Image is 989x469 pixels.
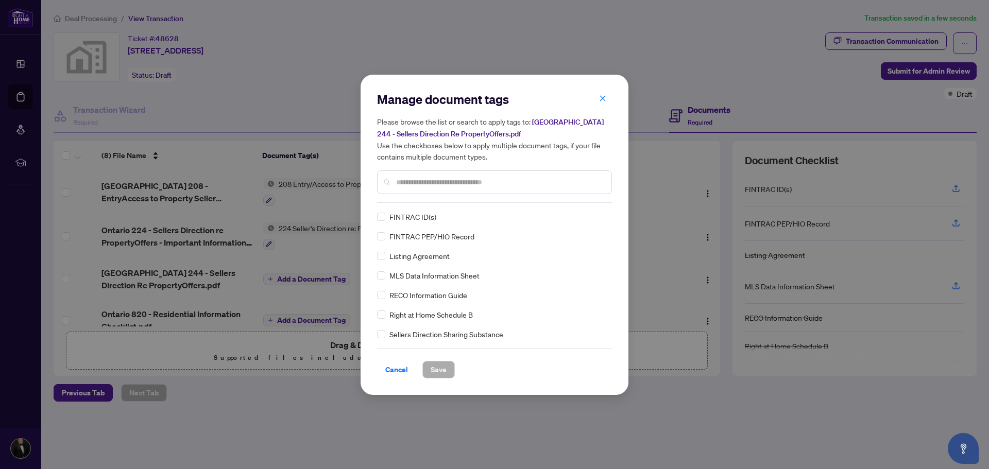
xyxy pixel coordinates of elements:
button: Open asap [948,433,979,464]
span: Cancel [385,361,408,378]
span: Listing Agreement [389,250,450,262]
h2: Manage document tags [377,91,612,108]
span: MLS Data Information Sheet [389,270,480,281]
span: Sellers Direction Sharing Substance [389,328,503,340]
h5: Please browse the list or search to apply tags to: Use the checkboxes below to apply multiple doc... [377,116,612,162]
button: Cancel [377,361,416,378]
button: Save [422,361,455,378]
span: FINTRAC PEP/HIO Record [389,231,474,242]
span: close [599,95,606,102]
span: FINTRAC ID(s) [389,211,436,222]
span: Right at Home Schedule B [389,309,473,320]
span: RECO Information Guide [389,289,467,301]
span: [GEOGRAPHIC_DATA] 244 - Sellers Direction Re PropertyOffers.pdf [377,117,604,138]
